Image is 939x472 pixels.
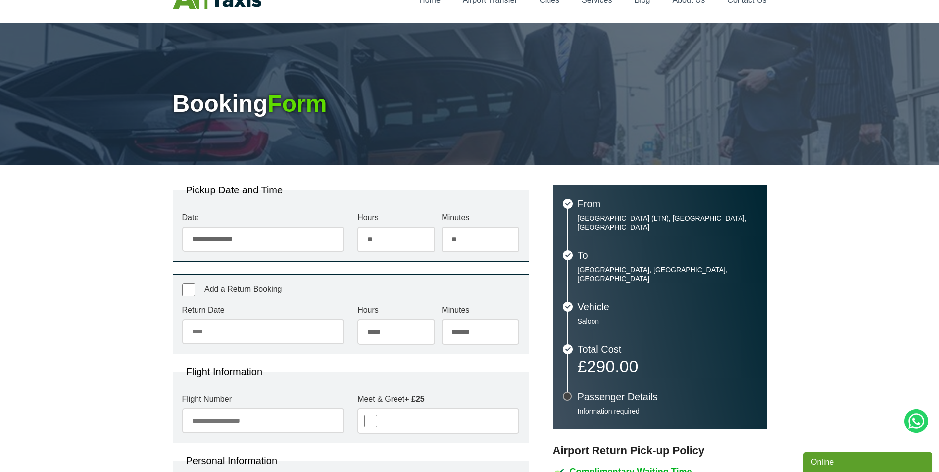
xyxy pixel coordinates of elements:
p: £ [578,359,757,373]
span: Form [267,91,327,117]
label: Hours [357,214,435,222]
legend: Pickup Date and Time [182,185,287,195]
h3: From [578,199,757,209]
legend: Personal Information [182,456,282,466]
h3: To [578,250,757,260]
p: [GEOGRAPHIC_DATA], [GEOGRAPHIC_DATA], [GEOGRAPHIC_DATA] [578,265,757,283]
span: Add a Return Booking [204,285,282,293]
iframe: chat widget [803,450,934,472]
label: Date [182,214,344,222]
label: Minutes [442,214,519,222]
label: Minutes [442,306,519,314]
h1: Booking [173,92,767,116]
span: 290.00 [587,357,638,376]
label: Hours [357,306,435,314]
label: Return Date [182,306,344,314]
label: Meet & Greet [357,395,519,403]
strong: + £25 [404,395,424,403]
p: [GEOGRAPHIC_DATA] (LTN), [GEOGRAPHIC_DATA], [GEOGRAPHIC_DATA] [578,214,757,232]
h3: Passenger Details [578,392,757,402]
p: Information required [578,407,757,416]
input: Add a Return Booking [182,283,195,296]
h3: Total Cost [578,344,757,354]
label: Flight Number [182,395,344,403]
p: Saloon [578,317,757,326]
h3: Vehicle [578,302,757,312]
legend: Flight Information [182,367,267,377]
h3: Airport Return Pick-up Policy [553,444,767,457]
